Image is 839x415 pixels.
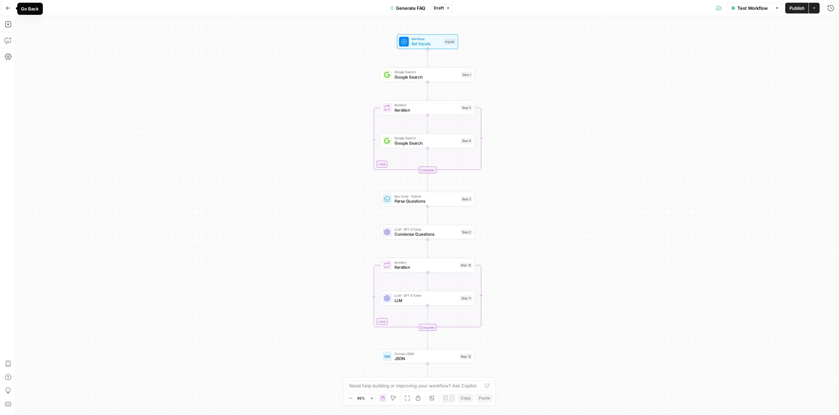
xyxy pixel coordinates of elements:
[19,11,33,16] div: v 4.0.25
[395,69,459,75] span: Google Search
[395,293,458,298] span: LLM · GPT 4 Turbo
[459,262,472,268] div: Step 10
[461,105,472,111] div: Step 5
[789,5,805,11] span: Publish
[11,18,16,23] img: website_grey.svg
[461,196,472,202] div: Step 3
[479,395,490,401] span: Paste
[785,3,809,13] button: Publish
[395,136,458,141] span: Google Search
[427,49,428,67] g: Edge from start to step_1
[380,225,475,240] div: LLM · GPT 4 TurboCondense QuestionsStep 2
[396,5,426,11] span: Generate FAQ
[461,229,472,235] div: Step 2
[380,258,475,273] div: LoopIterationIterationStep 10
[461,395,471,401] span: Copy
[411,41,442,47] span: Set Inputs
[380,67,475,82] div: Google SearchGoogle SearchStep 1
[427,364,428,382] g: Edge from step_12 to end
[427,206,428,224] g: Edge from step_3 to step_2
[461,138,472,144] div: Step 6
[427,173,428,191] g: Edge from step_5-iteration-end to step_3
[460,296,472,301] div: Step 11
[431,4,453,12] button: Draft
[380,100,475,115] div: LoopIterationIterationStep 5
[27,40,60,44] div: Domain Overview
[727,3,772,13] button: Test Workflow
[395,356,457,362] span: JSON
[11,11,16,16] img: logo_orange.svg
[380,192,475,207] div: Run Code · PythonParse QuestionsStep 3
[419,324,436,331] div: Complete
[395,351,457,356] span: Format JSON
[21,5,39,12] div: Go Back
[411,36,442,41] span: Workflow
[380,167,475,173] div: Complete
[395,74,459,80] span: Google Search
[76,40,111,44] div: Keywords by Traffic
[458,394,473,403] button: Copy
[444,39,456,44] div: Inputs
[427,239,428,257] g: Edge from step_2 to step_10
[427,331,428,349] g: Edge from step_10-iteration-end to step_12
[427,272,428,290] g: Edge from step_10 to step_11
[386,3,430,13] button: Generate FAQ
[395,140,458,146] span: Google Search
[395,231,458,237] span: Condense Questions
[357,395,365,401] span: 91%
[737,5,768,11] span: Test Workflow
[427,82,428,100] g: Edge from step_1 to step_5
[395,102,458,108] span: Iteration
[476,394,493,403] button: Paste
[380,324,475,331] div: Complete
[18,18,74,23] div: Domain: [DOMAIN_NAME]
[20,39,25,45] img: tab_domain_overview_orange.svg
[380,349,475,364] div: Format JSONJSONStep 12
[419,167,436,173] div: Complete
[461,72,472,77] div: Step 1
[395,260,457,265] span: Iteration
[395,297,458,303] span: LLM
[395,107,458,113] span: Iteration
[380,134,475,148] div: Google SearchGoogle SearchStep 6
[380,291,475,306] div: LLM · GPT 4 TurboLLMStep 11
[395,198,458,204] span: Parse Questions
[395,264,457,270] span: Iteration
[395,227,458,232] span: LLM · GPT 4 Turbo
[68,39,74,45] img: tab_keywords_by_traffic_grey.svg
[427,115,428,133] g: Edge from step_5 to step_6
[459,354,472,359] div: Step 12
[434,5,444,11] span: Draft
[395,194,458,199] span: Run Code · Python
[380,34,475,49] div: WorkflowSet InputsInputs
